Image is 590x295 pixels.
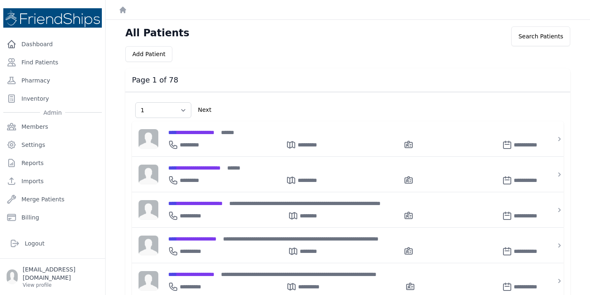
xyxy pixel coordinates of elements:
[3,137,102,153] a: Settings
[125,26,189,40] h1: All Patients
[139,200,158,220] img: person-242608b1a05df3501eefc295dc1bc67a.jpg
[23,282,99,288] p: View profile
[3,54,102,71] a: Find Patients
[3,209,102,226] a: Billing
[7,265,99,288] a: [EMAIL_ADDRESS][DOMAIN_NAME] View profile
[3,155,102,171] a: Reports
[3,90,102,107] a: Inventory
[40,109,65,117] span: Admin
[3,118,102,135] a: Members
[3,8,102,28] img: Medical Missions EMR
[511,26,570,46] div: Search Patients
[139,236,158,255] img: person-242608b1a05df3501eefc295dc1bc67a.jpg
[3,36,102,52] a: Dashboard
[125,46,172,62] button: Add Patient
[139,271,158,291] img: person-242608b1a05df3501eefc295dc1bc67a.jpg
[3,227,102,244] a: Organizations
[23,265,99,282] p: [EMAIL_ADDRESS][DOMAIN_NAME]
[195,99,215,121] div: Next
[132,75,564,85] h3: Page 1 of 78
[7,235,99,252] a: Logout
[3,72,102,89] a: Pharmacy
[139,165,158,184] img: person-242608b1a05df3501eefc295dc1bc67a.jpg
[139,129,158,149] img: person-242608b1a05df3501eefc295dc1bc67a.jpg
[3,191,102,208] a: Merge Patients
[3,173,102,189] a: Imports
